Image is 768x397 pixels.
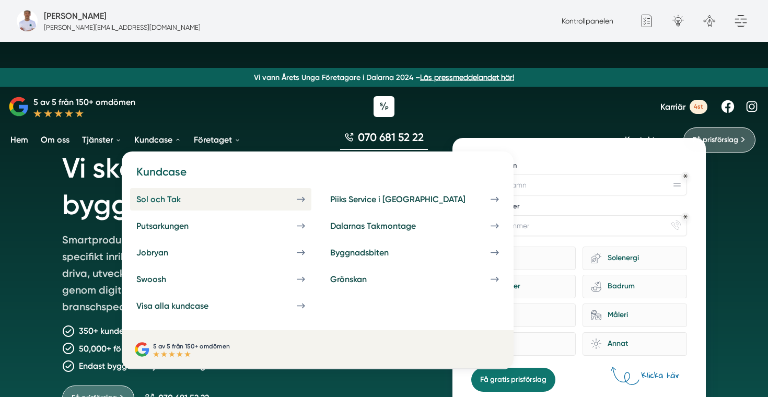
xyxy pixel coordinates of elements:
[130,215,311,237] a: Putsarkungen
[562,17,613,25] a: Kontrollpanelen
[130,268,311,290] a: Swoosh
[8,126,30,153] a: Hem
[471,368,555,392] button: Få gratis prisförslag
[136,221,214,231] div: Putsarkungen
[132,126,183,153] a: Kundcase
[136,248,193,258] div: Jobryan
[62,138,427,231] h1: Vi skapar tillväxt för bygg- och tjänsteföretag
[693,134,738,146] span: Få prisförslag
[153,341,229,351] p: 5 av 5 från 150+ omdömen
[471,215,687,236] input: Telefonnummer
[683,127,755,153] a: Få prisförslag
[44,9,107,22] h5: Administratör
[39,126,72,153] a: Om oss
[660,100,707,114] a: Karriär 4st
[79,324,179,337] p: 350+ kunder nöjda kunder
[660,102,685,112] span: Karriär
[136,274,191,284] div: Swoosh
[324,268,505,290] a: Grönskan
[471,174,687,195] input: Företagsnamn
[44,22,201,32] p: [PERSON_NAME][EMAIL_ADDRESS][DOMAIN_NAME]
[625,135,675,145] a: Kontakta oss
[690,100,707,114] span: 4st
[33,96,135,109] p: 5 av 5 från 150+ omdömen
[330,221,441,231] div: Dalarnas Takmontage
[340,130,428,150] a: 070 681 52 22
[17,10,38,31] img: foretagsbild-pa-smartproduktion-en-webbyraer-i-dalarnas-lan.png
[80,126,124,153] a: Tjänster
[136,194,206,204] div: Sol och Tak
[79,342,207,355] p: 50,000+ förfrågningar levererade
[330,248,414,258] div: Byggnadsbiten
[192,126,243,153] a: Företaget
[136,301,234,311] div: Visa alla kundcase
[4,72,764,83] p: Vi vann Årets Unga Företagare i Dalarna 2024 –
[62,231,363,319] p: Smartproduktion är ett entreprenörsdrivet bolag som är specifikt inriktade mot att hjälpa bygg- o...
[683,215,688,219] div: Obligatoriskt
[324,188,505,211] a: Piiks Service i [GEOGRAPHIC_DATA]
[471,202,687,213] label: Telefonnummer
[324,241,505,264] a: Byggnadsbiten
[130,188,311,211] a: Sol och Tak
[79,359,205,372] p: Endast bygg- och tjänsteföretag
[420,73,514,81] a: Läs pressmeddelandet här!
[130,164,505,188] h4: Kundcase
[324,215,505,237] a: Dalarnas Takmontage
[330,274,392,284] div: Grönskan
[130,295,311,317] a: Visa alla kundcase
[130,241,311,264] a: Jobryan
[683,174,688,178] div: Obligatoriskt
[358,130,424,145] span: 070 681 52 22
[330,194,491,204] div: Piiks Service i [GEOGRAPHIC_DATA]
[471,161,687,172] label: Företagsnamn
